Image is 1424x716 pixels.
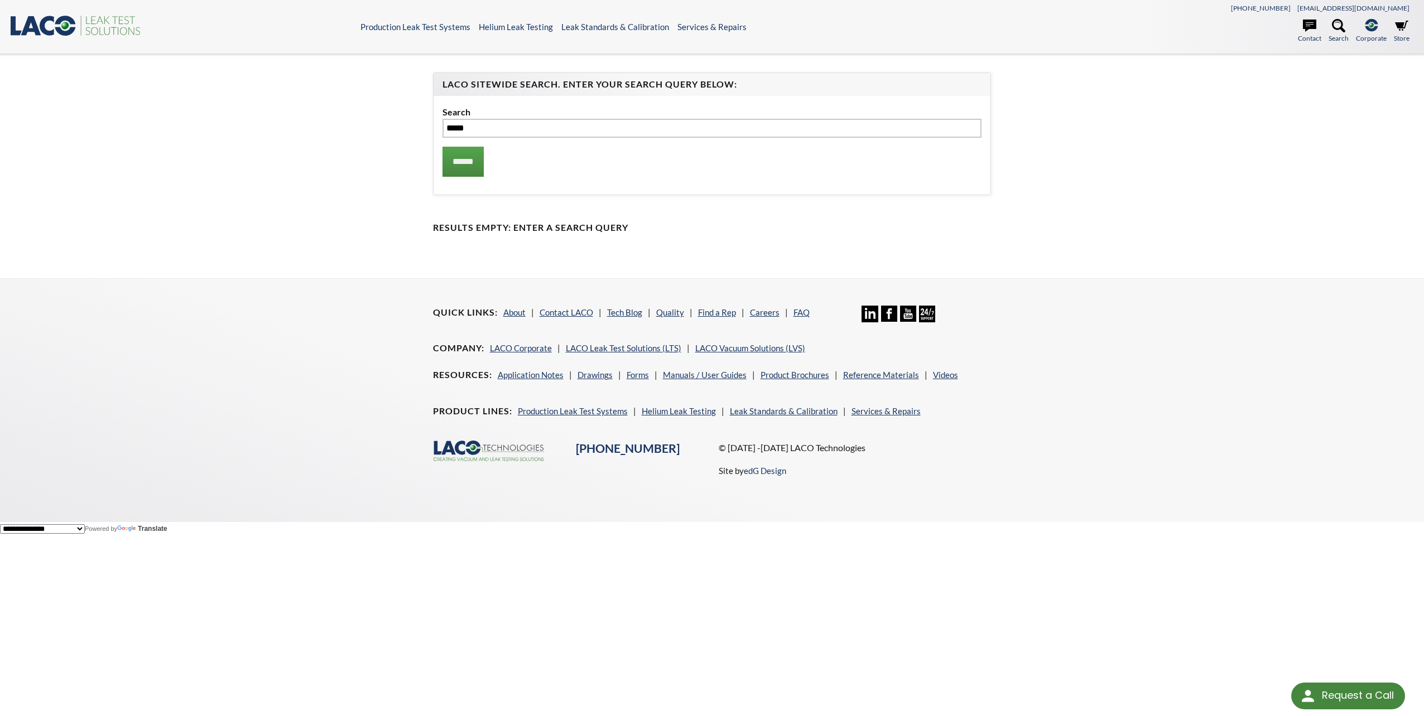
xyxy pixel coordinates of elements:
[503,307,526,317] a: About
[561,22,669,32] a: Leak Standards & Calibration
[1298,19,1321,43] a: Contact
[1291,683,1405,709] div: Request a Call
[490,343,552,353] a: LACO Corporate
[433,307,498,318] h4: Quick Links
[576,441,680,456] a: [PHONE_NUMBER]
[442,105,982,119] label: Search
[719,441,991,455] p: © [DATE] -[DATE] LACO Technologies
[578,370,613,380] a: Drawings
[627,370,649,380] a: Forms
[540,307,593,317] a: Contact LACO
[851,406,921,416] a: Services & Repairs
[442,79,982,90] h4: LACO Sitewide Search. Enter your Search Query Below:
[433,222,992,234] h4: Results Empty: Enter a Search Query
[433,342,484,354] h4: Company
[433,369,492,381] h4: Resources
[117,525,167,533] a: Translate
[498,370,564,380] a: Application Notes
[1394,19,1409,43] a: Store
[730,406,838,416] a: Leak Standards & Calibration
[843,370,919,380] a: Reference Materials
[1322,683,1394,708] div: Request a Call
[677,22,747,32] a: Services & Repairs
[695,343,805,353] a: LACO Vacuum Solutions (LVS)
[1329,19,1349,43] a: Search
[1299,687,1317,705] img: round button
[663,370,747,380] a: Manuals / User Guides
[642,406,716,416] a: Helium Leak Testing
[919,306,935,322] img: 24/7 Support Icon
[933,370,958,380] a: Videos
[719,464,786,477] p: Site by
[566,343,681,353] a: LACO Leak Test Solutions (LTS)
[1297,4,1409,12] a: [EMAIL_ADDRESS][DOMAIN_NAME]
[607,307,642,317] a: Tech Blog
[750,307,780,317] a: Careers
[360,22,470,32] a: Production Leak Test Systems
[433,405,512,417] h4: Product Lines
[117,525,138,533] img: Google Translate
[479,22,553,32] a: Helium Leak Testing
[919,314,935,324] a: 24/7 Support
[698,307,736,317] a: Find a Rep
[1231,4,1291,12] a: [PHONE_NUMBER]
[518,406,628,416] a: Production Leak Test Systems
[1356,33,1387,43] span: Corporate
[793,307,810,317] a: FAQ
[656,307,684,317] a: Quality
[761,370,829,380] a: Product Brochures
[744,466,786,476] a: edG Design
